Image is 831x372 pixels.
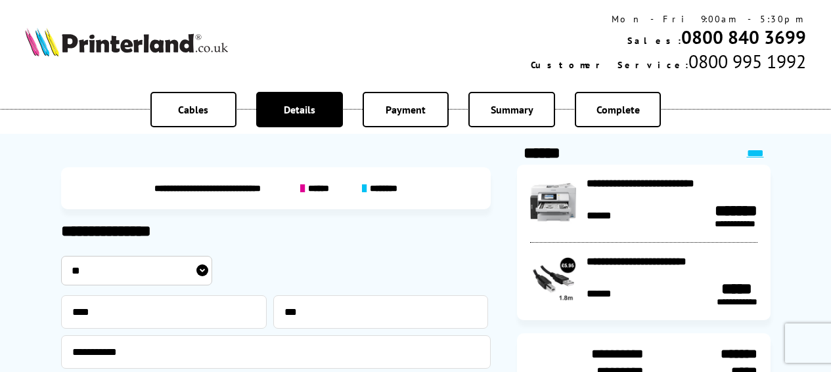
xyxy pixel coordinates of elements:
[25,28,228,56] img: Printerland Logo
[531,13,806,25] div: Mon - Fri 9:00am - 5:30pm
[596,103,640,116] span: Complete
[386,103,426,116] span: Payment
[688,49,806,73] span: 0800 995 1992
[531,59,688,71] span: Customer Service:
[491,103,533,116] span: Summary
[627,35,681,47] span: Sales:
[284,103,315,116] span: Details
[681,25,806,49] a: 0800 840 3699
[178,103,208,116] span: Cables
